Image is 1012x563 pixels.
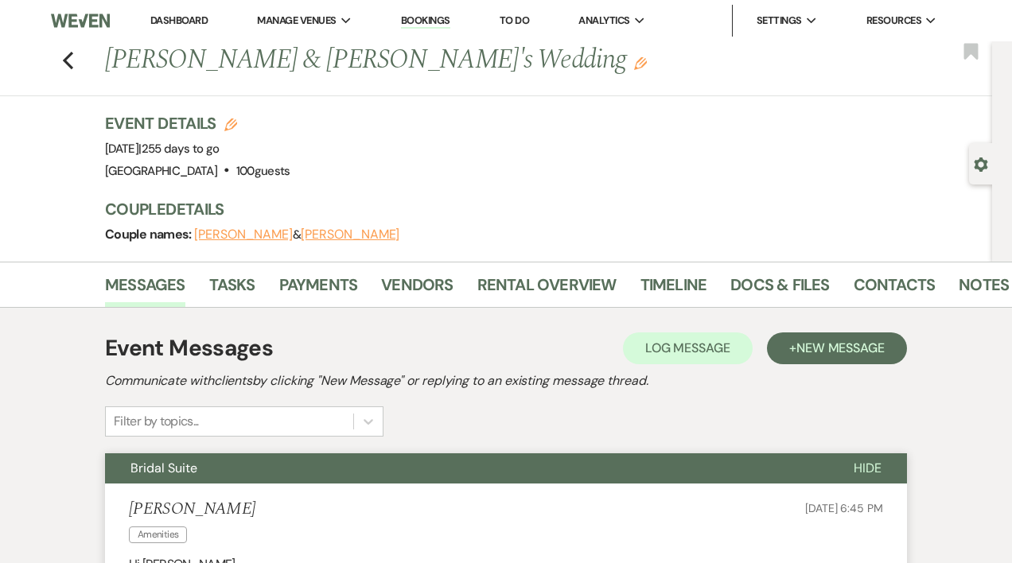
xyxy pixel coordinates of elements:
[209,272,255,307] a: Tasks
[105,141,220,157] span: [DATE]
[142,141,220,157] span: 255 days to go
[401,14,450,29] a: Bookings
[828,453,907,483] button: Hide
[623,332,753,364] button: Log Message
[236,163,290,179] span: 100 guests
[51,4,110,37] img: Weven Logo
[150,14,208,27] a: Dashboard
[500,14,529,27] a: To Do
[129,499,255,519] h5: [PERSON_NAME]
[105,41,808,80] h1: [PERSON_NAME] & [PERSON_NAME]'s Wedding
[640,272,707,307] a: Timeline
[477,272,617,307] a: Rental Overview
[130,460,197,476] span: Bridal Suite
[194,227,399,243] span: &
[105,163,217,179] span: [GEOGRAPHIC_DATA]
[257,13,336,29] span: Manage Venues
[805,501,883,515] span: [DATE] 6:45 PM
[105,453,828,483] button: Bridal Suite
[866,13,921,29] span: Resources
[105,198,976,220] h3: Couple Details
[279,272,358,307] a: Payments
[194,228,293,241] button: [PERSON_NAME]
[381,272,453,307] a: Vendors
[105,272,185,307] a: Messages
[796,340,885,356] span: New Message
[645,340,730,356] span: Log Message
[767,332,907,364] button: +New Message
[105,226,194,243] span: Couple names:
[129,526,187,543] span: Amenities
[301,228,399,241] button: [PERSON_NAME]
[114,412,199,431] div: Filter by topics...
[854,272,936,307] a: Contacts
[105,371,907,390] h2: Communicate with clients by clicking "New Message" or replying to an existing message thread.
[974,156,988,171] button: Open lead details
[757,13,802,29] span: Settings
[578,13,629,29] span: Analytics
[730,272,829,307] a: Docs & Files
[105,332,273,365] h1: Event Messages
[105,112,290,134] h3: Event Details
[854,460,882,476] span: Hide
[634,56,647,70] button: Edit
[959,272,1009,307] a: Notes
[138,141,219,157] span: |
